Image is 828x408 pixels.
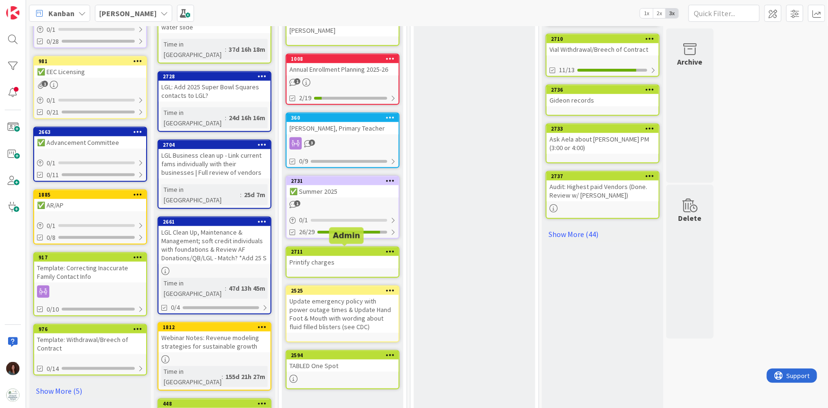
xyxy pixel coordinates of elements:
div: 976 [38,326,146,332]
div: 2663✅ Advancement Committee [34,128,146,149]
div: 360[PERSON_NAME], Primary Teacher [287,114,399,134]
a: 917Template: Correcting Inaccurate Family Contact Info0/10 [33,252,147,316]
div: Time in [GEOGRAPHIC_DATA] [161,184,240,205]
span: 2x [653,9,666,18]
div: 37d 16h 18m [226,44,268,55]
div: 0/1 [34,220,146,232]
a: 2728LGL: Add 2025 Super Bowl Squares contacts to LGL?Time in [GEOGRAPHIC_DATA]:24d 16h 16m [158,71,271,132]
a: 976Template: Withdrawal/Breech of Contract0/14 [33,324,147,376]
div: 2737 [547,172,659,180]
div: Time in [GEOGRAPHIC_DATA] [161,366,222,387]
a: 2594TABLED One Spot [286,350,400,389]
div: Delete [679,212,702,224]
div: 2728LGL: Add 2025 Super Bowl Squares contacts to LGL? [158,72,270,102]
a: 981✅ EEC Licensing0/10/21 [33,56,147,119]
span: Kanban [48,8,74,19]
div: 2711 [291,248,399,255]
a: 1008Annual Enrollment Planning 2025-262/19 [286,54,400,105]
div: 2661 [163,218,270,225]
div: 976Template: Withdrawal/Breech of Contract [34,325,146,354]
span: : [225,113,226,123]
div: 448 [163,400,270,407]
span: 0/11 [47,170,59,180]
div: 976 [34,325,146,333]
div: Time in [GEOGRAPHIC_DATA] [161,107,225,128]
div: Update emergency policy with power outage times & Update Hand Foot & Mouth with wording about flu... [287,295,399,333]
div: 2733 [551,125,659,132]
div: 2736Gideon records [547,85,659,106]
div: 24d 16h 16m [226,113,268,123]
a: 2737Audit: Highest paid Vendors (Done. Review w/ [PERSON_NAME]) [546,171,660,219]
div: 917Template: Correcting Inaccurate Family Contact Info [34,253,146,283]
div: 2736 [547,85,659,94]
div: 0/1 [34,157,146,169]
a: Show More (5) [33,383,147,399]
div: Audit: Highest paid Vendors (Done. Review w/ [PERSON_NAME]) [547,180,659,201]
div: Vial Withdrawal/Breech of Contract [547,43,659,56]
div: LGL Clean Up, Maintenance & Management; soft credit individuals with foundations & Review AF Dona... [158,226,270,264]
div: Time in [GEOGRAPHIC_DATA] [161,278,225,299]
div: 1008 [291,56,399,62]
div: 0/1 [34,24,146,36]
div: 981 [38,58,146,65]
div: 2733 [547,124,659,133]
div: 2594TABLED One Spot [287,351,399,372]
div: Gideon records [547,94,659,106]
span: 1x [640,9,653,18]
span: 0/8 [47,233,56,243]
span: 11/13 [559,65,575,75]
div: Webinar Notes: Revenue modeling strategies for sustainable growth [158,332,270,352]
div: 2594 [287,351,399,360]
div: Archive [678,56,703,67]
span: 0/9 [299,156,308,166]
div: 2525 [287,286,399,295]
div: 981 [34,57,146,66]
img: Visit kanbanzone.com [6,6,19,19]
div: 0/1 [34,95,146,106]
div: TABLED One Spot [287,360,399,372]
a: Show More (44) [546,227,660,242]
div: 360 [291,114,399,121]
div: 2704 [163,142,270,148]
div: 2594 [291,352,399,359]
div: 2704 [158,141,270,149]
span: 3 [309,140,315,146]
span: 3x [666,9,679,18]
div: 360 [287,114,399,122]
a: 2711Printify charges [286,247,400,278]
div: 1812 [163,324,270,331]
span: Support [20,1,43,13]
div: Printify charges [287,256,399,268]
div: 2731 [291,178,399,184]
div: 2525 [291,287,399,294]
span: 1 [294,78,300,85]
span: : [240,190,242,200]
div: 2661LGL Clean Up, Maintenance & Management; soft credit individuals with foundations & Review AF ... [158,218,270,264]
div: Ask Aela about [PERSON_NAME] PM (3:00 or 4:00) [547,133,659,154]
div: Template: Withdrawal/Breech of Contract [34,333,146,354]
div: 2710 [551,36,659,42]
span: 0/14 [47,364,59,374]
div: 2731 [287,177,399,185]
div: 47d 13h 45m [226,283,268,294]
span: 0 / 1 [47,221,56,231]
div: 155d 21h 27m [223,371,268,382]
span: : [222,371,223,382]
div: 1008Annual Enrollment Planning 2025-26 [287,55,399,76]
div: 2737 [551,173,659,180]
span: 0/4 [171,303,180,313]
div: 2525Update emergency policy with power outage times & Update Hand Foot & Mouth with wording about... [287,286,399,333]
div: 1812Webinar Notes: Revenue modeling strategies for sustainable growth [158,323,270,352]
div: Annual Enrollment Planning 2025-26 [287,63,399,76]
div: 2728 [163,73,270,80]
span: 1 [294,200,300,207]
img: RF [6,362,19,375]
div: 2663 [34,128,146,136]
span: 0/21 [47,107,59,117]
div: LGL Business clean up - Link current fams individually with their businesses | Full review of ven... [158,149,270,179]
div: 2733Ask Aela about [PERSON_NAME] PM (3:00 or 4:00) [547,124,659,154]
a: 1885✅ AR/AP0/10/8 [33,190,147,245]
div: Template: Correcting Inaccurate Family Contact Info [34,262,146,283]
a: 2661LGL Clean Up, Maintenance & Management; soft credit individuals with foundations & Review AF ... [158,217,271,314]
div: 917 [38,254,146,261]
